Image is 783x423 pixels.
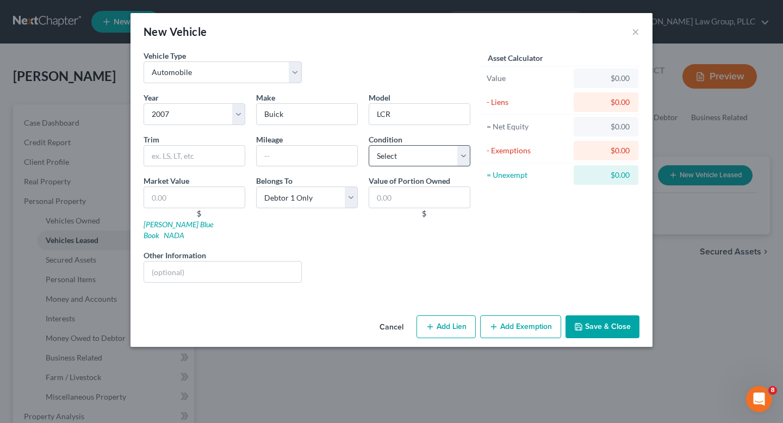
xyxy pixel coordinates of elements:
button: Cancel [371,316,412,338]
div: $0.00 [582,170,630,181]
div: - Liens [487,97,569,108]
label: Trim [144,134,159,145]
div: = Unexempt [487,170,569,181]
label: Mileage [256,134,283,145]
label: Vehicle Type [144,50,186,61]
button: Save & Close [565,315,639,338]
div: $0.00 [582,121,630,132]
button: Add Lien [417,315,476,338]
label: Value of Portion Owned [369,175,450,186]
div: $0.00 [582,97,630,108]
input: 0.00 [369,186,470,208]
div: Value [487,73,569,84]
input: ex. Altima [369,103,470,125]
input: (optional) [144,261,302,283]
div: = Net Equity [487,121,569,132]
label: Other Information [144,250,206,261]
button: Add Exemption [480,315,561,338]
span: 8 [768,386,777,395]
div: $0.00 [582,73,630,84]
span: Belongs To [256,176,293,185]
input: 0.00 [144,186,245,208]
button: × [632,25,639,38]
input: ex. Nissan [256,103,358,125]
label: Market Value [144,175,189,186]
iframe: Intercom live chat [746,386,772,412]
div: $ [377,208,470,219]
div: $ [152,208,245,219]
label: Model [369,92,390,103]
div: - Exemptions [487,145,569,156]
span: Make [256,93,275,102]
div: $0.00 [582,145,630,156]
a: NADA [164,231,184,240]
a: [PERSON_NAME] Blue Book [144,220,213,240]
label: Year [144,92,159,103]
input: -- [256,145,358,167]
input: ex. LS, LT, etc [144,145,245,167]
div: New Vehicle [144,24,207,39]
label: Asset Calculator [488,52,543,64]
label: Condition [369,134,402,145]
